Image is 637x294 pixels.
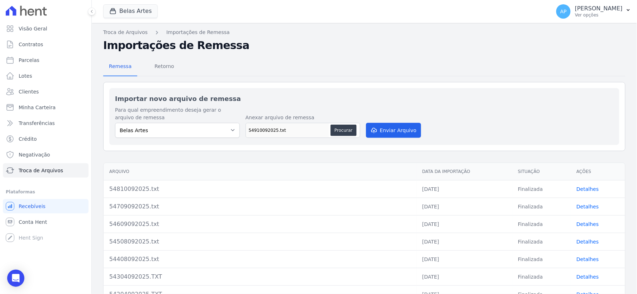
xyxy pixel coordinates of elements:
td: [DATE] [417,268,512,285]
th: Arquivo [104,163,417,180]
span: Parcelas [19,57,39,64]
a: Detalhes [577,186,599,192]
button: Procurar [331,125,356,136]
button: AP [PERSON_NAME] Ver opções [551,1,637,21]
a: Contratos [3,37,89,52]
div: 54709092025.txt [109,202,411,211]
span: Contratos [19,41,43,48]
h2: Importar novo arquivo de remessa [115,94,614,103]
a: Transferências [3,116,89,130]
a: Recebíveis [3,199,89,213]
label: Anexar arquivo de remessa [246,114,360,121]
td: Finalizada [512,233,571,250]
span: Recebíveis [19,203,46,210]
a: Negativação [3,148,89,162]
td: Finalizada [512,215,571,233]
span: Conta Hent [19,218,47,226]
a: Clientes [3,85,89,99]
a: Remessa [103,58,137,76]
td: Finalizada [512,250,571,268]
a: Minha Carteira [3,100,89,115]
nav: Tab selector [103,58,180,76]
td: [DATE] [417,250,512,268]
span: Crédito [19,135,37,143]
span: Clientes [19,88,39,95]
a: Troca de Arquivos [103,29,148,36]
a: Importações de Remessa [166,29,230,36]
td: Finalizada [512,198,571,215]
label: Para qual empreendimento deseja gerar o arquivo de remessa [115,106,240,121]
th: Data da Importação [417,163,512,180]
a: Lotes [3,69,89,83]
span: Visão Geral [19,25,47,32]
span: Lotes [19,72,32,79]
a: Detalhes [577,256,599,262]
nav: Breadcrumb [103,29,626,36]
p: Ver opções [575,12,623,18]
div: 54304092025.TXT [109,273,411,281]
span: Remessa [105,59,136,73]
span: Transferências [19,120,55,127]
a: Conta Hent [3,215,89,229]
a: Retorno [149,58,180,76]
a: Detalhes [577,221,599,227]
div: 54810092025.txt [109,185,411,193]
div: 54408092025.txt [109,255,411,264]
td: [DATE] [417,215,512,233]
td: [DATE] [417,233,512,250]
a: Detalhes [577,274,599,280]
div: 54508092025.txt [109,237,411,246]
span: Minha Carteira [19,104,56,111]
a: Crédito [3,132,89,146]
span: Retorno [150,59,179,73]
th: Situação [512,163,571,180]
a: Parcelas [3,53,89,67]
span: Troca de Arquivos [19,167,63,174]
a: Troca de Arquivos [3,163,89,178]
td: Finalizada [512,180,571,198]
td: [DATE] [417,180,512,198]
span: Negativação [19,151,50,158]
div: Open Intercom Messenger [7,270,24,287]
button: Belas Artes [103,4,158,18]
td: Finalizada [512,268,571,285]
h2: Importações de Remessa [103,39,626,52]
div: Plataformas [6,188,86,196]
td: [DATE] [417,198,512,215]
span: AP [560,9,567,14]
th: Ações [571,163,625,180]
p: [PERSON_NAME] [575,5,623,12]
a: Visão Geral [3,21,89,36]
a: Detalhes [577,239,599,245]
a: Detalhes [577,204,599,209]
div: 54609092025.txt [109,220,411,228]
button: Enviar Arquivo [366,123,421,138]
